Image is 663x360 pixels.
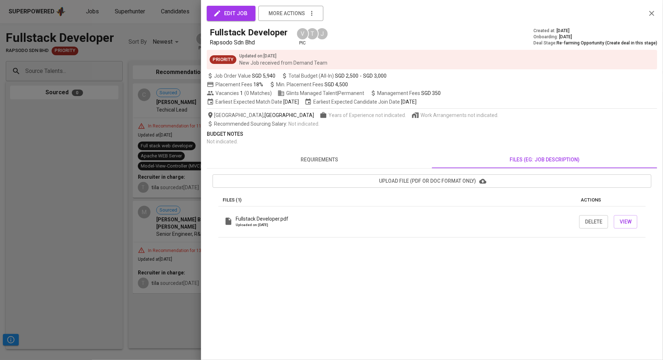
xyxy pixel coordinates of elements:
[269,9,305,18] span: more actions
[207,90,272,97] span: Vacancies ( 0 Matches )
[223,196,581,204] p: Files (1)
[377,90,441,96] span: Management Fees
[210,56,236,63] span: Priority
[207,112,314,119] span: [GEOGRAPHIC_DATA] ,
[316,27,328,40] div: J
[218,177,646,186] span: upload file (pdf or doc format only)
[239,90,243,97] span: 1
[207,130,657,138] p: Budget Notes
[533,40,657,46] div: Deal Stage :
[305,98,416,105] span: Earliest Expected Candidate Join Date
[215,9,248,18] span: edit job
[614,215,637,229] button: View
[236,215,288,222] p: Fullstack Developer.pdf
[276,82,348,87] span: Min. Placement Fees
[436,155,653,164] span: files (eg: job description)
[239,53,327,59] p: Updated on : [DATE]
[239,59,327,66] p: New Job received from Demand Team
[585,217,602,226] span: Delete
[296,27,309,40] div: V
[557,28,570,34] span: [DATE]
[421,90,441,96] span: SGD 350
[306,27,319,40] div: T
[363,72,387,79] span: SGD 3,000
[210,39,255,46] span: Rapsodo Sdn Bhd
[207,139,238,144] span: Not indicated .
[278,90,364,97] span: Glints Managed Talent | Permanent
[324,82,348,87] span: SGD 4,500
[579,215,608,229] button: Delete
[533,34,657,40] div: Onboarding :
[215,82,263,87] span: Placement Fees
[296,27,309,46] div: pic
[360,72,362,79] span: -
[620,217,632,226] span: View
[258,6,323,21] button: more actions
[207,6,256,21] button: edit job
[557,40,657,45] span: Re-farming Opportunity (Create deal in this stage)
[207,72,275,79] span: Job Order Value
[252,72,275,79] span: SGD 5,940
[236,222,288,227] p: Uploaded on: [DATE]
[288,121,319,127] span: Not indicated .
[401,98,416,105] span: [DATE]
[283,98,299,105] span: [DATE]
[207,98,299,105] span: Earliest Expected Match Date
[213,174,651,188] button: upload file (pdf or doc format only)
[253,82,263,87] span: 18%
[420,112,498,119] span: Work Arrangements not indicated.
[210,27,288,38] h5: Fullstack Developer
[335,72,358,79] span: SGD 2,500
[211,155,428,164] span: requirements
[328,112,406,119] span: Years of Experience not indicated.
[533,28,657,34] div: Created at :
[265,112,314,119] span: [GEOGRAPHIC_DATA]
[214,121,288,127] span: Recommended Sourcing Salary :
[581,196,641,204] p: actions
[559,34,572,40] span: [DATE]
[281,72,387,79] span: Total Budget (All-In)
